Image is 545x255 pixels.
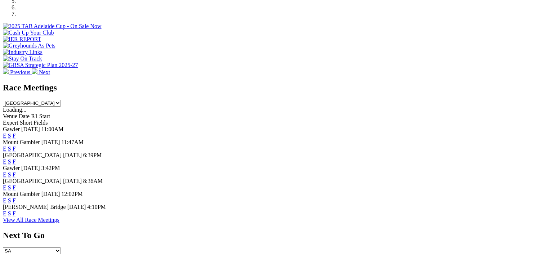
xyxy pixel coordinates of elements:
[32,68,37,74] img: chevron-right-pager-white.svg
[13,210,16,216] a: F
[3,42,55,49] img: Greyhounds As Pets
[3,165,20,171] span: Gawler
[3,113,17,119] span: Venue
[3,204,66,210] span: [PERSON_NAME] Bridge
[3,210,6,216] a: E
[3,30,54,36] img: Cash Up Your Club
[3,36,41,42] img: IER REPORT
[3,139,40,145] span: Mount Gambier
[3,197,6,203] a: E
[3,158,6,165] a: E
[63,178,82,184] span: [DATE]
[83,178,103,184] span: 8:36AM
[41,191,60,197] span: [DATE]
[3,152,62,158] span: [GEOGRAPHIC_DATA]
[13,184,16,191] a: F
[41,165,60,171] span: 3:42PM
[3,231,542,240] h2: Next To Go
[3,171,6,178] a: E
[8,171,11,178] a: S
[3,23,102,30] img: 2025 TAB Adelaide Cup - On Sale Now
[67,204,86,210] span: [DATE]
[8,197,11,203] a: S
[8,146,11,152] a: S
[8,210,11,216] a: S
[3,191,40,197] span: Mount Gambier
[21,126,40,132] span: [DATE]
[20,120,32,126] span: Short
[3,126,20,132] span: Gawler
[8,133,11,139] a: S
[3,83,542,93] h2: Race Meetings
[41,126,64,132] span: 11:00AM
[3,133,6,139] a: E
[8,158,11,165] a: S
[33,120,48,126] span: Fields
[10,69,30,75] span: Previous
[61,191,83,197] span: 12:02PM
[13,197,16,203] a: F
[3,178,62,184] span: [GEOGRAPHIC_DATA]
[3,146,6,152] a: E
[3,217,59,223] a: View All Race Meetings
[8,184,11,191] a: S
[83,152,102,158] span: 6:39PM
[13,133,16,139] a: F
[41,139,60,145] span: [DATE]
[19,113,30,119] span: Date
[3,69,32,75] a: Previous
[21,165,40,171] span: [DATE]
[13,146,16,152] a: F
[3,184,6,191] a: E
[63,152,82,158] span: [DATE]
[61,139,84,145] span: 11:47AM
[31,113,50,119] span: R1 Start
[32,69,50,75] a: Next
[3,120,18,126] span: Expert
[39,69,50,75] span: Next
[3,62,78,68] img: GRSA Strategic Plan 2025-27
[87,204,106,210] span: 4:10PM
[13,158,16,165] a: F
[3,107,26,113] span: Loading...
[3,68,9,74] img: chevron-left-pager-white.svg
[3,49,43,55] img: Industry Links
[3,55,42,62] img: Stay On Track
[13,171,16,178] a: F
